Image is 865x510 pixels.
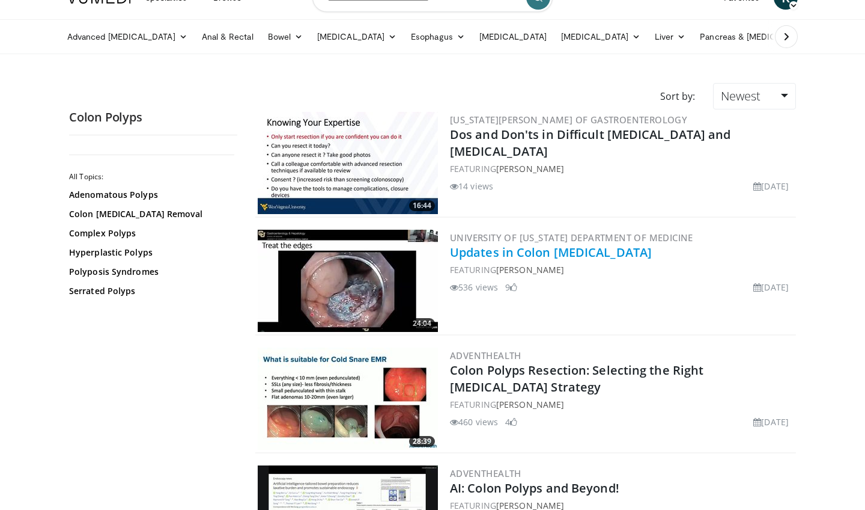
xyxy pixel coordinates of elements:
div: FEATURING [450,263,794,276]
h2: Colon Polyps [69,109,237,125]
a: Polyposis Syndromes [69,266,231,278]
li: [DATE] [753,281,789,293]
a: Serrated Polyps [69,285,231,297]
li: 536 views [450,281,498,293]
a: Dos and Don'ts in Difficult [MEDICAL_DATA] and [MEDICAL_DATA] [450,126,731,159]
span: Newest [721,88,760,104]
a: Pancreas & [MEDICAL_DATA] [693,25,833,49]
a: [PERSON_NAME] [496,399,564,410]
a: Hyperplastic Polyps [69,247,231,259]
li: 9 [505,281,517,293]
span: 16:44 [409,200,435,211]
a: Adenomatous Polyps [69,189,231,201]
a: Complex Polyps [69,227,231,239]
a: AI: Colon Polyps and Beyond! [450,480,619,496]
a: University of [US_STATE] Department of Medicine [450,232,693,244]
li: 14 views [450,180,493,192]
a: 16:44 [258,112,438,214]
a: 24:04 [258,230,438,332]
li: 460 views [450,416,498,428]
a: Newest [713,83,796,109]
a: AdventHealth [450,467,521,479]
span: 24:04 [409,318,435,329]
a: [MEDICAL_DATA] [310,25,404,49]
img: 116a6074-a60f-465e-8be7-0ca9e9ce133c.300x170_q85_crop-smart_upscale.jpg [258,230,438,332]
a: [MEDICAL_DATA] [554,25,648,49]
div: Sort by: [651,83,704,109]
img: a460dbf9-4b64-42f4-bb09-804790ed2cf6.300x170_q85_crop-smart_upscale.jpg [258,112,438,214]
li: [DATE] [753,416,789,428]
span: 28:39 [409,436,435,447]
a: [PERSON_NAME] [496,163,564,174]
a: [MEDICAL_DATA] [472,25,554,49]
div: FEATURING [450,162,794,175]
a: Liver [648,25,693,49]
a: Updates in Colon [MEDICAL_DATA] [450,244,652,260]
a: [PERSON_NAME] [496,264,564,275]
a: Colon Polyps Resection: Selecting the Right [MEDICAL_DATA] Strategy [450,362,703,395]
a: Colon [MEDICAL_DATA] Removal [69,208,231,220]
a: 28:39 [258,348,438,450]
a: Esophagus [404,25,472,49]
a: AdventHealth [450,349,521,361]
div: FEATURING [450,398,794,411]
a: [US_STATE][PERSON_NAME] of Gastroenterology [450,114,687,126]
a: Advanced [MEDICAL_DATA] [60,25,195,49]
img: 2ac40fa8-4b99-4774-b397-ece67e925482.300x170_q85_crop-smart_upscale.jpg [258,348,438,450]
a: Anal & Rectal [195,25,261,49]
h2: All Topics: [69,172,234,182]
li: [DATE] [753,180,789,192]
a: Bowel [261,25,310,49]
li: 4 [505,416,517,428]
